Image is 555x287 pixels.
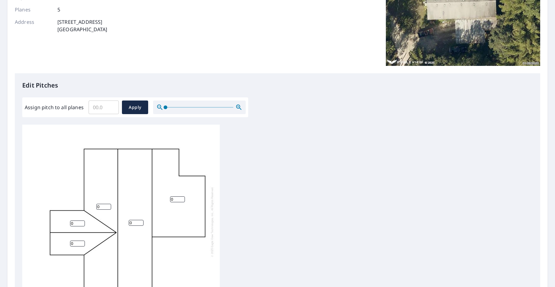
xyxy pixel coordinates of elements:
[57,18,107,33] p: [STREET_ADDRESS] [GEOGRAPHIC_DATA]
[15,18,52,33] p: Address
[57,6,60,13] p: 5
[15,6,52,13] p: Planes
[25,104,84,111] label: Assign pitch to all planes
[22,81,533,90] p: Edit Pitches
[89,99,119,116] input: 00.0
[122,101,148,114] button: Apply
[127,104,143,111] span: Apply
